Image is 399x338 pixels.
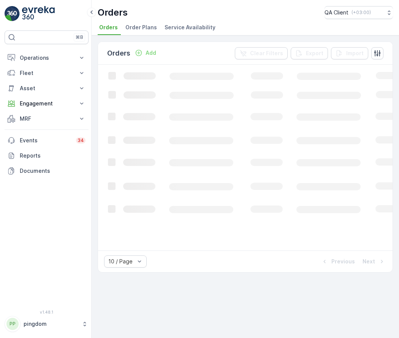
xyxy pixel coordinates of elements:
[165,24,215,31] span: Service Availability
[331,258,355,265] p: Previous
[235,47,288,59] button: Clear Filters
[20,167,85,175] p: Documents
[5,133,89,148] a: Events34
[346,49,364,57] p: Import
[291,47,328,59] button: Export
[6,318,19,330] div: PP
[5,96,89,111] button: Engagement
[24,320,78,328] p: pingdom
[306,49,323,57] p: Export
[351,10,371,16] p: ( +03:00 )
[5,81,89,96] button: Asset
[363,258,375,265] p: Next
[5,316,89,332] button: PPpingdom
[320,257,356,266] button: Previous
[362,257,386,266] button: Next
[331,47,368,59] button: Import
[20,115,73,123] p: MRF
[325,9,348,16] p: QA Client
[132,48,159,57] button: Add
[5,6,20,21] img: logo
[5,163,89,179] a: Documents
[125,24,157,31] span: Order Plans
[98,6,128,19] p: Orders
[146,49,156,57] p: Add
[5,65,89,81] button: Fleet
[5,50,89,65] button: Operations
[20,69,73,77] p: Fleet
[5,310,89,314] span: v 1.48.1
[20,137,71,144] p: Events
[107,48,130,59] p: Orders
[20,84,73,92] p: Asset
[78,137,84,143] p: 34
[20,54,73,62] p: Operations
[5,111,89,126] button: MRF
[5,148,89,163] a: Reports
[20,152,85,159] p: Reports
[22,6,55,21] img: logo_light-DOdMpM7g.png
[76,34,83,40] p: ⌘B
[325,6,393,19] button: QA Client(+03:00)
[250,49,283,57] p: Clear Filters
[99,24,118,31] span: Orders
[20,100,73,107] p: Engagement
